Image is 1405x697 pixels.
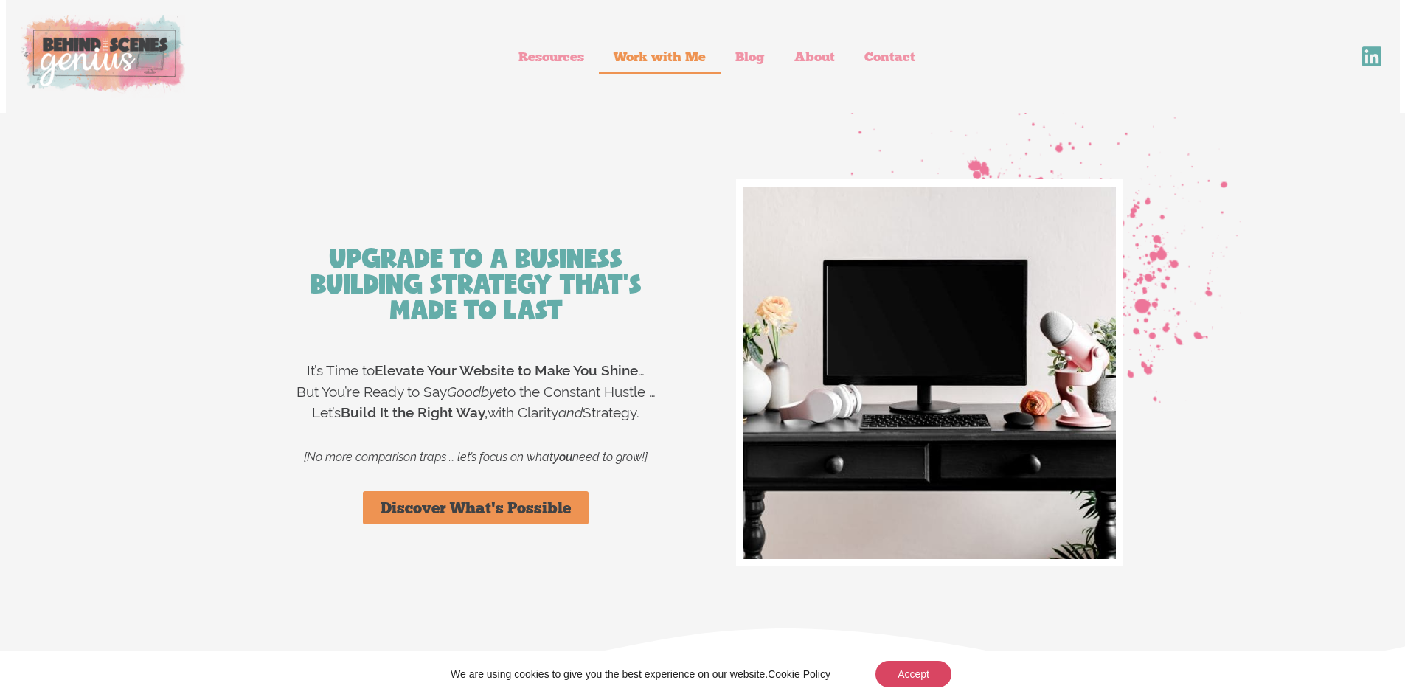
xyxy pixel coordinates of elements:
a: About [780,40,850,74]
strong: Elevate Your Website to Make You Shine [375,362,638,378]
a: Discover What's Possible [363,491,589,524]
b: you [553,450,572,464]
img: tab_keywords_by_traffic_grey.svg [147,86,159,97]
a: Cookie Policy [768,668,830,680]
div: v 4.0.24 [41,24,72,35]
strong: Build It the Right Way, [341,404,488,420]
span: need to grow!} [572,450,648,464]
a: Work with Me [599,40,721,74]
span: It’s Time to … But You’re Ready to Say [296,362,645,400]
div: Domain Overview [56,87,132,97]
img: logo_orange.svg [24,24,35,35]
div: Domain: [DOMAIN_NAME] [38,38,162,50]
h2: Upgrade to a Business Building Strategy That's Made to Last [290,246,662,323]
img: website_grey.svg [24,38,35,50]
nav: Menu [215,40,1221,74]
button: Accept [875,661,951,687]
div: Keywords by Traffic [163,87,249,97]
a: Resources [504,40,599,74]
img: tab_domain_overview_orange.svg [40,86,52,97]
span: Goodbye [447,384,503,400]
a: Blog [721,40,780,74]
span: and [558,404,583,420]
a: Contact [850,40,930,74]
span: {No more comparison traps … let’s focus on what [304,450,553,464]
span: Strategy. [583,404,639,420]
p: We are using cookies to give you the best experience on our website. [451,667,830,681]
span: Discover What's Possible [381,500,571,516]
